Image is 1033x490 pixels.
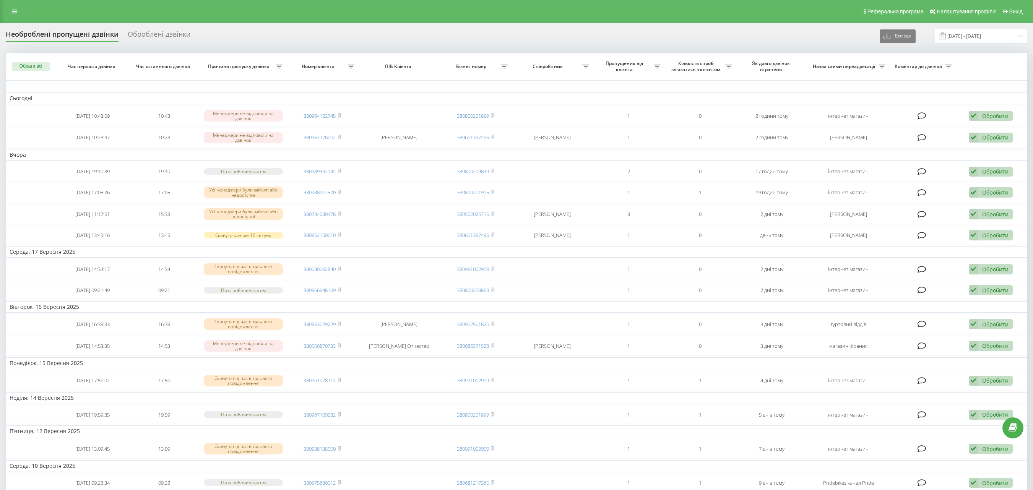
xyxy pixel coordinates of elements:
[6,30,119,42] div: Необроблені пропущені дзвінки
[128,259,200,279] td: 14:34
[304,342,336,349] a: 380506870733
[6,301,1027,313] td: Вівторок, 16 Вересня 2025
[736,259,807,279] td: 2 дні тому
[204,63,275,70] span: Причина пропуску дзвінка
[807,259,889,279] td: інтернет магазин
[128,371,200,391] td: 17:56
[204,208,283,220] div: Усі менеджери були зайняті або недоступні
[358,336,440,356] td: [PERSON_NAME] Отчество
[128,314,200,334] td: 16:39
[57,314,128,334] td: [DATE] 16:39:33
[204,340,283,352] div: Менеджери не відповіли на дзвінок
[204,263,283,275] div: Скинуто під час вітального повідомлення
[512,336,593,356] td: [PERSON_NAME]
[593,406,664,424] td: 1
[6,92,1027,104] td: Сьогодні
[807,314,889,334] td: гуртовий відділ
[304,287,336,294] a: 380966948109
[128,226,200,245] td: 13:45
[304,232,336,239] a: 380952160610
[12,62,50,71] button: Обрати всі
[57,162,128,181] td: [DATE] 19:10:39
[664,336,736,356] td: 0
[457,377,489,384] a: 380991002909
[807,162,889,181] td: інтернет магазин
[128,204,200,224] td: 15:33
[204,232,283,239] div: Скинуто раніше 10 секунд
[982,287,1009,294] div: Обробити
[204,479,283,486] div: Поза робочим часом
[204,110,283,122] div: Менеджери не відповіли на дзвінок
[204,132,283,143] div: Менеджери не відповіли на дзвінок
[982,321,1009,328] div: Обробити
[593,127,664,148] td: 1
[512,204,593,224] td: [PERSON_NAME]
[982,189,1009,196] div: Обробити
[736,226,807,245] td: день тому
[982,232,1009,239] div: Обробити
[807,106,889,126] td: інтернет магазин
[457,211,489,217] a: 380502026716
[57,226,128,245] td: [DATE] 13:45:16
[128,162,200,181] td: 19:10
[880,29,916,43] button: Експорт
[664,314,736,334] td: 0
[57,106,128,126] td: [DATE] 10:43:09
[128,406,200,424] td: 19:59
[57,127,128,148] td: [DATE] 10:28:37
[736,371,807,391] td: 4 дні тому
[457,445,489,452] a: 380991002909
[593,371,664,391] td: 1
[982,168,1009,175] div: Обробити
[807,204,889,224] td: [PERSON_NAME]
[358,127,440,148] td: [PERSON_NAME]
[304,189,336,196] a: 380988912520
[807,371,889,391] td: інтернет магазин
[304,266,336,273] a: 380630692840
[593,226,664,245] td: 1
[457,134,489,141] a: 380661397495
[807,182,889,203] td: інтернет магазин
[736,281,807,300] td: 2 дні тому
[6,425,1027,437] td: П’ятниця, 12 Вересня 2025
[365,63,432,70] span: ПІБ Клієнта
[57,336,128,356] td: [DATE] 14:53:35
[664,226,736,245] td: 0
[304,321,336,328] a: 380953629229
[593,106,664,126] td: 1
[664,371,736,391] td: 1
[128,439,200,459] td: 13:09
[736,336,807,356] td: 3 дні тому
[664,182,736,203] td: 1
[593,182,664,203] td: 1
[57,281,128,300] td: [DATE] 09:21:49
[982,134,1009,141] div: Обробити
[515,63,582,70] span: Співробітник
[457,479,489,486] a: 380681217365
[291,63,348,70] span: Номер клієнта
[304,211,336,217] a: 380734080478
[304,377,336,384] a: 380961078714
[512,226,593,245] td: [PERSON_NAME]
[128,281,200,300] td: 09:21
[204,411,283,418] div: Поза робочим часом
[736,106,807,126] td: 2 години тому
[893,63,945,70] span: Коментар до дзвінка
[593,439,664,459] td: 1
[204,168,283,175] div: Поза робочим часом
[664,127,736,148] td: 0
[304,479,336,486] a: 380975680512
[736,162,807,181] td: 17 годин тому
[304,411,336,418] a: 380967109082
[204,287,283,294] div: Поза робочим часом
[1009,8,1023,15] span: Вихід
[593,162,664,181] td: 2
[128,106,200,126] td: 10:43
[304,168,336,175] a: 380989392144
[128,336,200,356] td: 14:53
[812,63,878,70] span: Назва схеми переадресації
[982,445,1009,453] div: Обробити
[664,204,736,224] td: 0
[457,321,489,328] a: 380962561826
[668,60,725,72] span: Кількість спроб зв'язатись з клієнтом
